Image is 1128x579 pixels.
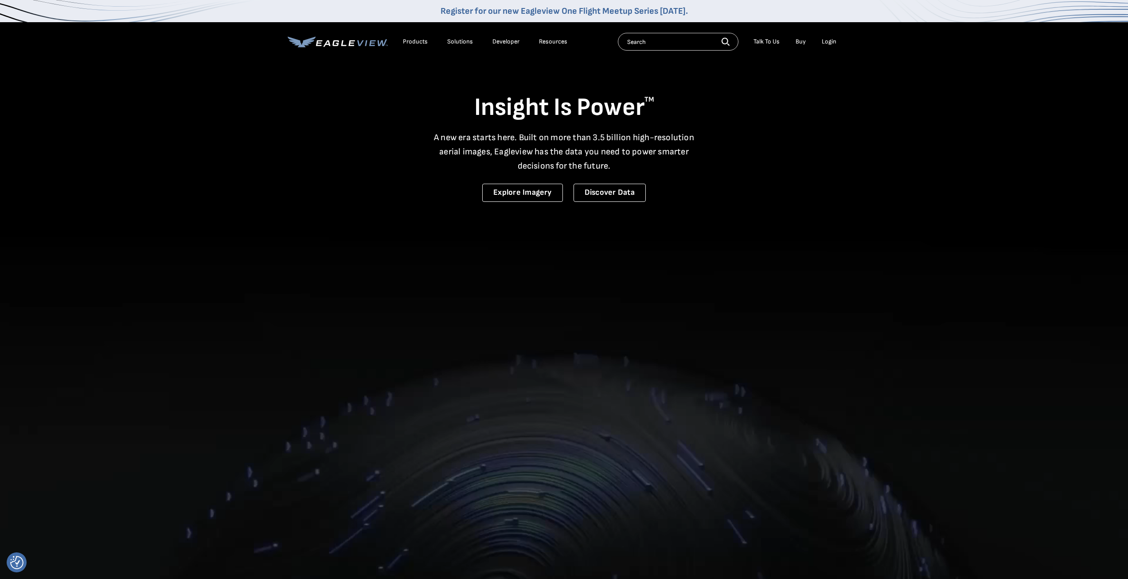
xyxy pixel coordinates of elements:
div: Resources [539,38,567,46]
a: Developer [492,38,519,46]
a: Buy [796,38,806,46]
h1: Insight Is Power [288,92,841,123]
div: Solutions [447,38,473,46]
div: Talk To Us [753,38,780,46]
input: Search [618,33,738,51]
div: Products [403,38,428,46]
button: Consent Preferences [10,556,23,569]
div: Login [822,38,836,46]
a: Register for our new Eagleview One Flight Meetup Series [DATE]. [441,6,688,16]
img: Revisit consent button [10,556,23,569]
p: A new era starts here. Built on more than 3.5 billion high-resolution aerial images, Eagleview ha... [429,130,700,173]
a: Explore Imagery [482,184,563,202]
sup: TM [644,95,654,104]
a: Discover Data [574,184,646,202]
